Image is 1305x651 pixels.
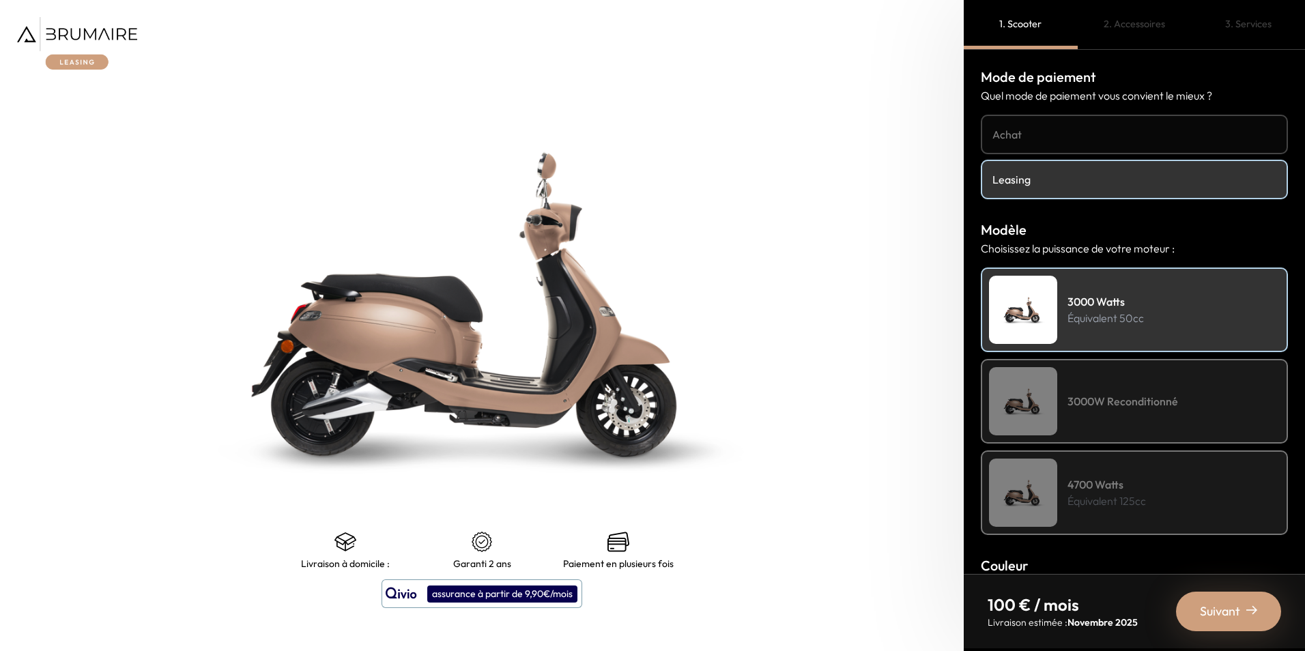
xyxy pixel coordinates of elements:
[1246,605,1257,616] img: right-arrow-2.png
[981,67,1288,87] h3: Mode de paiement
[989,367,1057,435] img: Scooter Leasing
[1067,616,1138,628] span: Novembre 2025
[1067,393,1178,409] h4: 3000W Reconditionné
[992,126,1276,143] h4: Achat
[301,558,390,569] p: Livraison à domicile :
[334,531,356,553] img: shipping.png
[386,585,417,602] img: logo qivio
[1200,602,1240,621] span: Suivant
[471,531,493,553] img: certificat-de-garantie.png
[427,585,577,603] div: assurance à partir de 9,90€/mois
[1067,293,1144,310] h4: 3000 Watts
[981,240,1288,257] p: Choisissez la puissance de votre moteur :
[992,171,1276,188] h4: Leasing
[981,220,1288,240] h3: Modèle
[989,459,1057,527] img: Scooter Leasing
[981,555,1288,576] h3: Couleur
[988,616,1138,629] p: Livraison estimée :
[607,531,629,553] img: credit-cards.png
[453,558,511,569] p: Garanti 2 ans
[1067,493,1146,509] p: Équivalent 125cc
[1067,476,1146,493] h4: 4700 Watts
[989,276,1057,344] img: Scooter Leasing
[382,579,582,608] button: assurance à partir de 9,90€/mois
[981,115,1288,154] a: Achat
[988,594,1138,616] p: 100 € / mois
[1067,310,1144,326] p: Équivalent 50cc
[981,87,1288,104] p: Quel mode de paiement vous convient le mieux ?
[563,558,674,569] p: Paiement en plusieurs fois
[17,17,137,70] img: Brumaire Leasing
